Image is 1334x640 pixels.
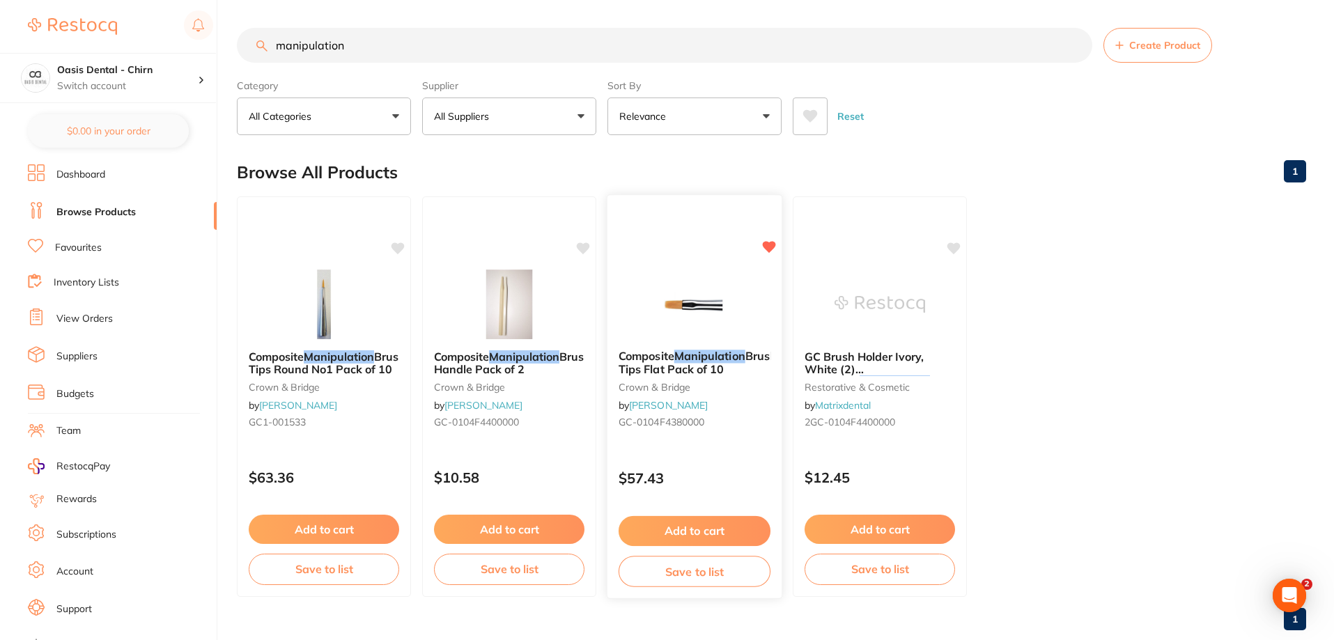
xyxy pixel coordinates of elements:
a: [PERSON_NAME] [629,399,708,412]
button: All Suppliers [422,97,596,135]
span: GC-0104F4400000 [434,416,519,428]
span: Brush Tips Round No1 Pack of 10 [249,350,405,376]
span: Create Product [1129,40,1200,51]
p: All Categories [249,109,317,123]
label: Sort By [607,79,782,92]
img: Composite Manipulation Brush Tips Round No1 Pack of 10 [279,270,369,339]
a: Dashboard [56,168,105,182]
b: Composite Manipulation Brush Tips Round No1 Pack of 10 [249,350,399,376]
img: GC Brush Holder Ivory, White (2) Composite Manipulation [835,270,925,339]
span: GC1-001533 [249,416,306,428]
a: Favourites [55,241,102,255]
small: crown & bridge [434,382,584,393]
span: RestocqPay [56,460,110,474]
a: Team [56,424,81,438]
b: Composite Manipulation Brush Handle Pack of 2 [434,350,584,376]
em: Manipulation [489,350,559,364]
a: 1 [1284,157,1306,185]
img: Restocq Logo [28,18,117,35]
a: Subscriptions [56,528,116,542]
span: GC Brush Holder Ivory, White (2) Composite [805,350,924,389]
button: Add to cart [805,515,955,544]
button: Reset [833,97,868,135]
em: Manipulation [304,350,374,364]
a: Inventory Lists [54,276,119,290]
button: Relevance [607,97,782,135]
p: Switch account [57,79,198,93]
img: Composite Manipulation Brush Handle Pack of 2 [464,270,554,339]
img: RestocqPay [28,458,45,474]
a: 1 [1284,605,1306,633]
button: Create Product [1103,28,1212,63]
h2: Browse All Products [237,163,398,182]
small: crown & bridge [619,381,770,392]
em: Manipulation [860,375,930,389]
span: Composite [434,350,489,364]
p: Relevance [619,109,672,123]
a: Matrixdental [815,399,871,412]
label: Category [237,79,411,92]
button: $0.00 in your order [28,114,189,148]
a: Suppliers [56,350,98,364]
p: $10.58 [434,469,584,485]
span: Brush Handle Pack of 2 [434,350,591,376]
p: $63.36 [249,469,399,485]
span: by [619,399,708,412]
button: Save to list [619,556,770,587]
em: Manipulation [674,349,745,363]
button: Save to list [249,554,399,584]
a: Rewards [56,492,97,506]
button: Add to cart [434,515,584,544]
b: GC Brush Holder Ivory, White (2) Composite Manipulation [805,350,955,376]
span: 2 [1301,579,1312,590]
a: Support [56,602,92,616]
small: restorative & cosmetic [805,382,955,393]
a: RestocqPay [28,458,110,474]
a: Restocq Logo [28,10,117,42]
a: View Orders [56,312,113,326]
span: by [805,399,871,412]
input: Search Products [237,28,1092,63]
span: by [434,399,522,412]
h4: Oasis Dental - Chirn [57,63,198,77]
button: Save to list [434,554,584,584]
img: Oasis Dental - Chirn [22,64,49,92]
a: [PERSON_NAME] [259,399,337,412]
p: $57.43 [619,470,770,486]
a: Account [56,565,93,579]
a: Budgets [56,387,94,401]
small: crown & bridge [249,382,399,393]
span: Brush Tips Flat Pack of 10 [619,349,777,376]
span: by [249,399,337,412]
span: Composite [249,350,304,364]
span: 2GC-0104F4400000 [805,416,895,428]
a: [PERSON_NAME] [444,399,522,412]
button: Save to list [805,554,955,584]
b: Composite Manipulation Brush Tips Flat Pack of 10 [619,350,770,375]
button: Add to cart [249,515,399,544]
label: Supplier [422,79,596,92]
img: Composite Manipulation Brush Tips Flat Pack of 10 [649,268,740,338]
p: All Suppliers [434,109,495,123]
span: GC-0104F4380000 [619,416,704,428]
span: Composite [619,349,674,363]
button: All Categories [237,97,411,135]
button: Add to cart [619,516,770,546]
div: Open Intercom Messenger [1273,579,1306,612]
p: $12.45 [805,469,955,485]
a: Browse Products [56,205,136,219]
